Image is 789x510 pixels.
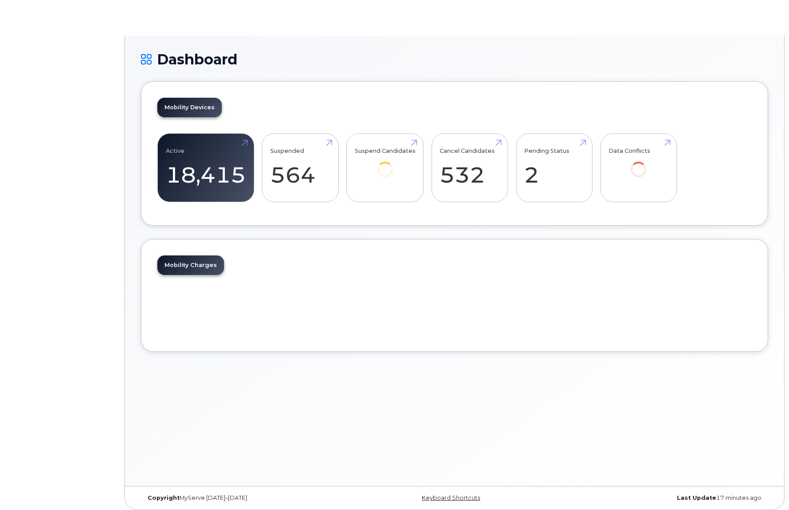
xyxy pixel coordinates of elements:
[422,494,480,501] a: Keyboard Shortcuts
[559,494,768,502] div: 17 minutes ago
[157,255,224,275] a: Mobility Charges
[157,98,222,117] a: Mobility Devices
[148,494,180,501] strong: Copyright
[524,139,584,197] a: Pending Status 2
[166,139,246,197] a: Active 18,415
[270,139,330,197] a: Suspended 564
[355,139,416,190] a: Suspend Candidates
[677,494,716,501] strong: Last Update
[440,139,500,197] a: Cancel Candidates 532
[141,52,768,67] h1: Dashboard
[609,139,669,190] a: Data Conflicts
[141,494,350,502] div: MyServe [DATE]–[DATE]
